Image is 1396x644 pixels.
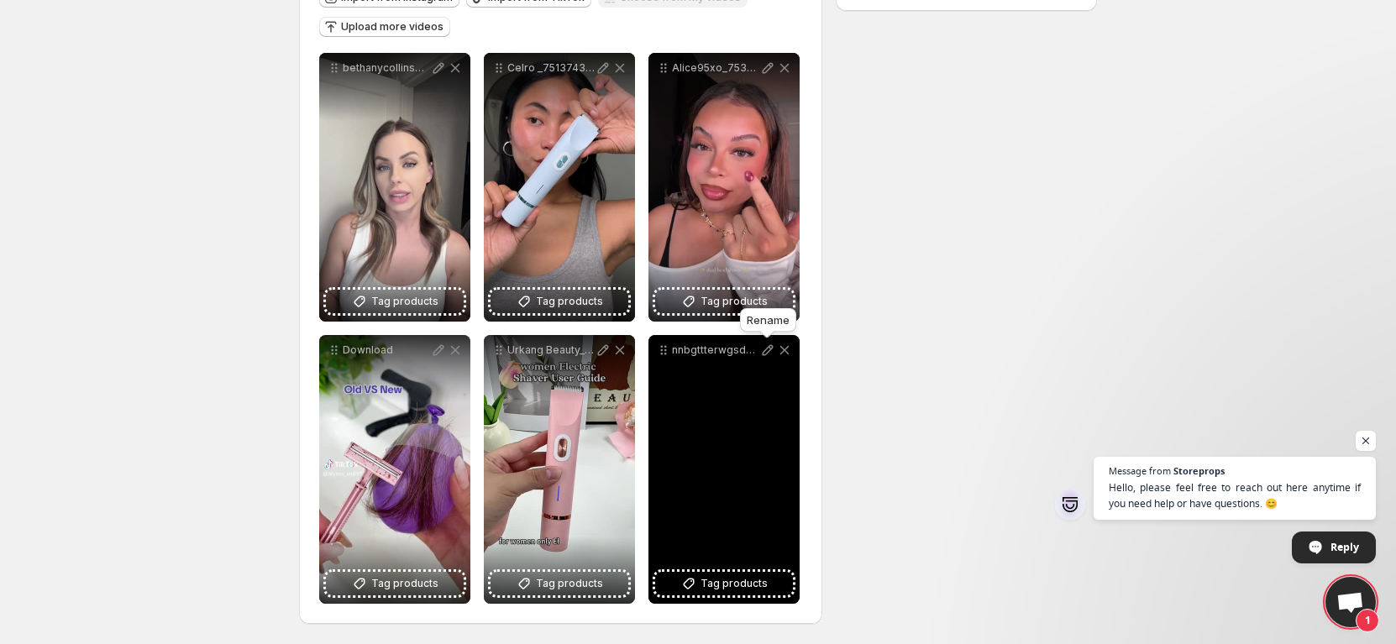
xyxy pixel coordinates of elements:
[536,575,603,592] span: Tag products
[343,61,430,75] p: bethanycollins85_7519736759572368670-no-watermark
[1173,466,1225,475] span: Storeprops
[319,17,450,37] button: Upload more videos
[341,20,443,34] span: Upload more videos
[1109,479,1361,511] span: Hello, please feel free to reach out here anytime if you need help or have questions. 😊
[484,335,635,604] div: Urkang Beauty_7506422578701929771-no-watermarkTag products
[507,61,595,75] p: Celro _7513743761621437726-no-watermark
[1325,577,1376,627] div: Open chat
[648,53,800,322] div: Alice95xo_7531498306539670814-no-watermark 1Tag products
[319,335,470,604] div: DownloadTag products
[491,572,628,595] button: Tag products
[371,575,438,592] span: Tag products
[648,335,800,604] div: nnbgttterwgsd0901_7460815758365314335-no-watermarkTag products
[343,343,430,357] p: Download
[672,61,759,75] p: Alice95xo_7531498306539670814-no-watermark 1
[326,572,464,595] button: Tag products
[655,572,793,595] button: Tag products
[1109,466,1171,475] span: Message from
[655,290,793,313] button: Tag products
[484,53,635,322] div: Celro _7513743761621437726-no-watermarkTag products
[701,575,768,592] span: Tag products
[536,293,603,310] span: Tag products
[1330,532,1359,562] span: Reply
[371,293,438,310] span: Tag products
[491,290,628,313] button: Tag products
[1356,609,1379,632] span: 1
[701,293,768,310] span: Tag products
[672,343,759,357] p: nnbgttterwgsd0901_7460815758365314335-no-watermark
[326,290,464,313] button: Tag products
[507,343,595,357] p: Urkang Beauty_7506422578701929771-no-watermark
[319,53,470,322] div: bethanycollins85_7519736759572368670-no-watermarkTag products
